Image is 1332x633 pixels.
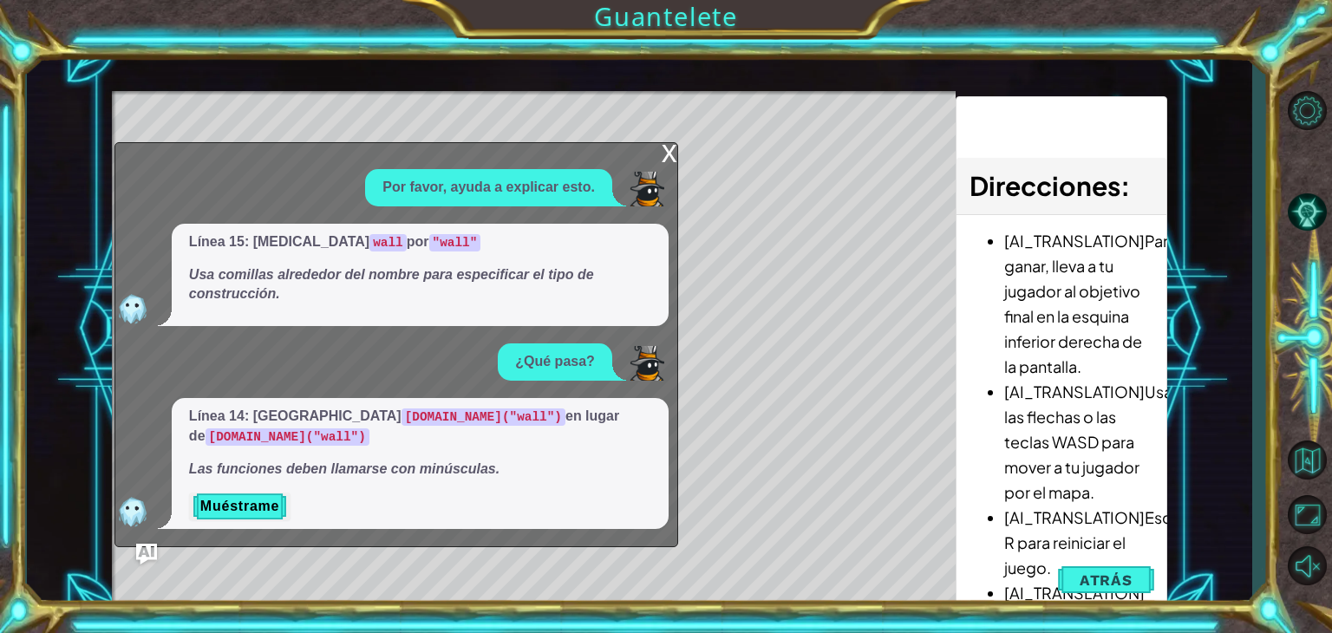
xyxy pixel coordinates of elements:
[206,428,369,446] code: [DOMAIN_NAME]("wall")
[1282,432,1332,489] a: Volver al Mapa
[1080,571,1133,589] span: Atrás
[970,169,1120,202] span: Direcciones
[115,494,150,529] img: AI
[1282,190,1332,236] button: Pista AI
[1282,88,1332,134] button: Opciones del Nivel
[115,291,150,326] img: AI
[189,407,651,447] p: Línea 14: [GEOGRAPHIC_DATA] en lugar de
[630,346,664,381] img: Player
[1282,434,1332,485] button: Volver al Mapa
[1004,379,1152,505] li: [AI_TRANSLATION]Usa las flechas o las teclas WASD para mover a tu jugador por el mapa.
[382,178,595,198] p: Por favor, ayuda a explicar esto.
[189,461,499,476] em: Las funciones deben llamarse con minúsculas.
[1058,563,1154,597] button: Atrás
[136,544,157,564] button: Ask AI
[1004,505,1152,580] li: [AI_TRANSLATION]Escribe R para reiniciar el juego.
[402,408,565,426] code: [DOMAIN_NAME]("wall")
[369,234,407,251] code: wall
[189,267,594,302] em: Usa comillas alrededor del nombre para especificar el tipo de construcción.
[1282,543,1332,589] button: Activar sonido.
[662,143,677,160] div: x
[429,234,481,251] code: "wall"
[1004,228,1152,379] li: [AI_TRANSLATION]Para ganar, lleva a tu jugador al objetivo final en la esquina inferior derecha d...
[1282,492,1332,538] button: Maximizar Navegador
[630,172,664,206] img: Player
[189,232,651,252] p: Línea 15: [MEDICAL_DATA] por
[970,166,1152,206] h3: :
[515,352,595,372] p: ¿Qué pasa?
[189,493,291,520] button: Muéstrame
